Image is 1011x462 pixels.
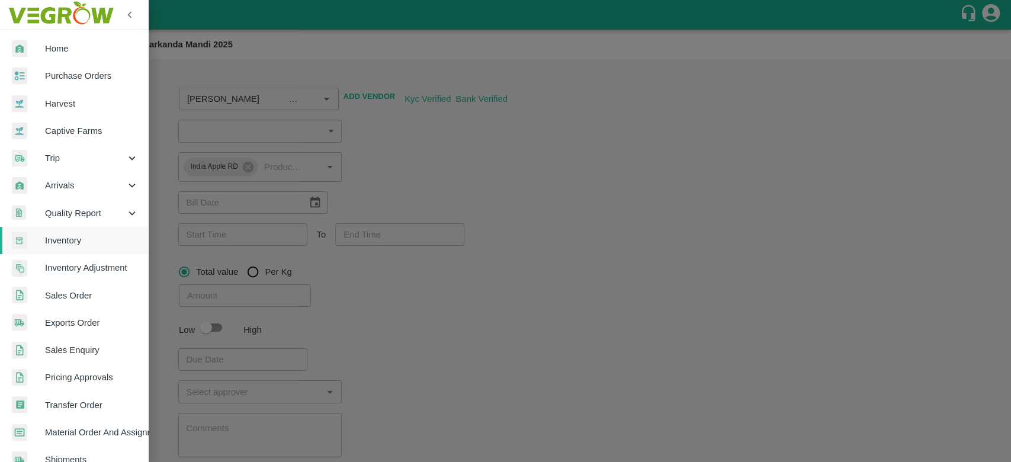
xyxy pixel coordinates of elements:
[12,150,27,167] img: delivery
[12,396,27,413] img: whTransfer
[12,259,27,277] img: inventory
[12,68,27,85] img: reciept
[12,314,27,331] img: shipments
[45,42,139,55] span: Home
[12,40,27,57] img: whArrival
[12,232,27,249] img: whInventory
[12,424,27,441] img: centralMaterial
[45,207,126,220] span: Quality Report
[45,234,139,247] span: Inventory
[12,342,27,359] img: sales
[45,289,139,302] span: Sales Order
[12,206,26,220] img: qualityReport
[45,316,139,329] span: Exports Order
[45,426,139,439] span: Material Order And Assignment
[12,287,27,304] img: sales
[45,344,139,357] span: Sales Enquiry
[45,179,126,192] span: Arrivals
[12,369,27,386] img: sales
[45,399,139,412] span: Transfer Order
[12,95,27,113] img: harvest
[45,69,139,82] span: Purchase Orders
[12,122,27,140] img: harvest
[45,124,139,137] span: Captive Farms
[45,371,139,384] span: Pricing Approvals
[12,177,27,194] img: whArrival
[45,97,139,110] span: Harvest
[45,152,126,165] span: Trip
[45,261,139,274] span: Inventory Adjustment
